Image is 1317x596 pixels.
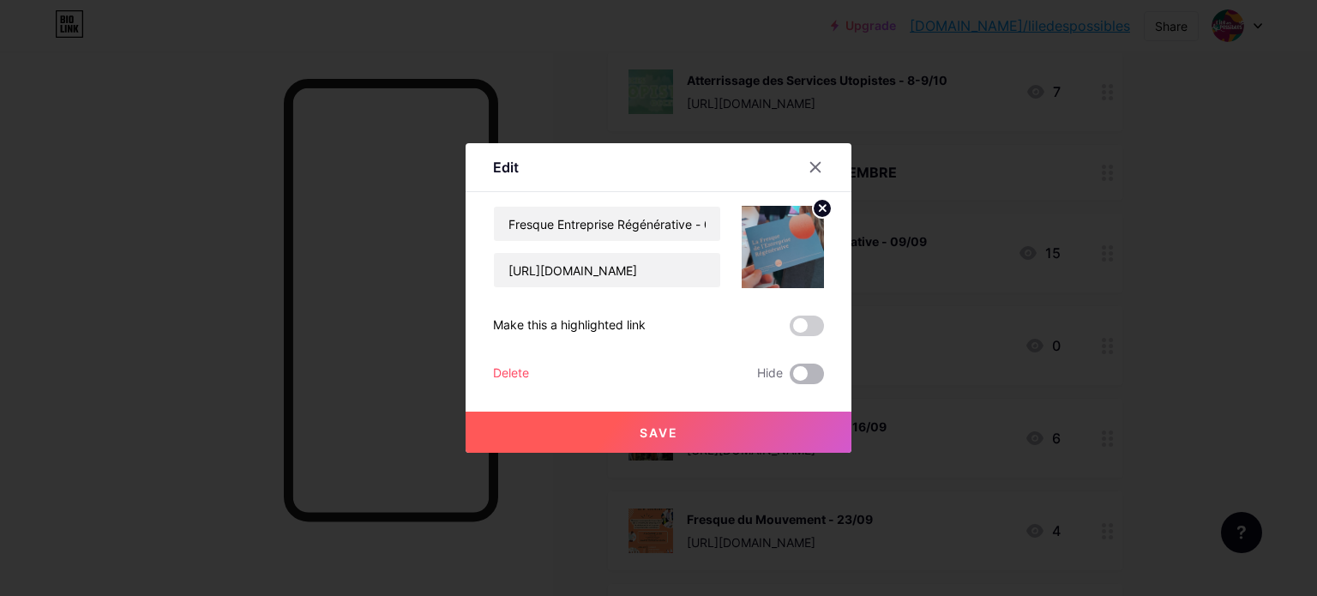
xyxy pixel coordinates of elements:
[640,425,678,440] span: Save
[757,364,783,384] span: Hide
[494,207,720,241] input: Title
[466,412,851,453] button: Save
[493,316,646,336] div: Make this a highlighted link
[742,206,824,288] img: link_thumbnail
[494,253,720,287] input: URL
[493,364,529,384] div: Delete
[493,157,519,178] div: Edit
